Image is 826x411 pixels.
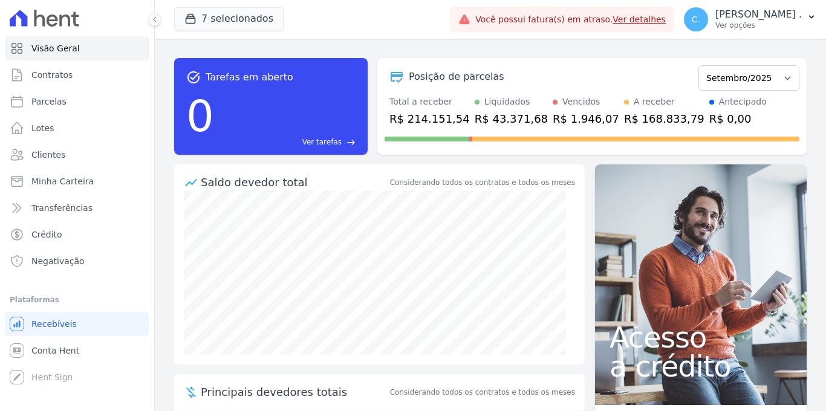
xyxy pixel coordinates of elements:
a: Negativação [5,249,149,273]
button: 7 selecionados [174,7,284,30]
span: Visão Geral [31,42,80,54]
span: Ver tarefas [302,137,342,147]
div: Considerando todos os contratos e todos os meses [390,177,575,188]
a: Lotes [5,116,149,140]
div: Vencidos [562,95,600,108]
a: Crédito [5,222,149,247]
div: R$ 214.151,54 [389,111,470,127]
a: Transferências [5,196,149,220]
span: C. [692,15,700,24]
a: Clientes [5,143,149,167]
span: Considerando todos os contratos e todos os meses [390,387,575,398]
span: Recebíveis [31,318,77,330]
a: Conta Hent [5,338,149,363]
span: Acesso [610,323,792,352]
div: Saldo devedor total [201,174,388,190]
span: task_alt [186,70,201,85]
div: R$ 43.371,68 [475,111,548,127]
a: Ver tarefas east [219,137,356,147]
a: Visão Geral [5,36,149,60]
a: Parcelas [5,89,149,114]
a: Ver detalhes [613,15,666,24]
a: Recebíveis [5,312,149,336]
span: Minha Carteira [31,175,94,187]
div: R$ 0,00 [709,111,767,127]
span: Conta Hent [31,345,79,357]
span: Contratos [31,69,73,81]
a: Minha Carteira [5,169,149,193]
a: Contratos [5,63,149,87]
div: R$ 168.833,79 [624,111,704,127]
span: Negativação [31,255,85,267]
span: Principais devedores totais [201,384,388,400]
p: Ver opções [715,21,802,30]
span: Parcelas [31,95,67,108]
div: A receber [634,95,675,108]
span: Lotes [31,122,54,134]
div: Antecipado [719,95,767,108]
span: Tarefas em aberto [206,70,293,85]
div: Posição de parcelas [409,70,504,84]
button: C. [PERSON_NAME] . Ver opções [674,2,826,36]
span: a crédito [610,352,792,381]
p: [PERSON_NAME] . [715,8,802,21]
span: Você possui fatura(s) em atraso. [475,13,666,26]
span: Crédito [31,228,62,241]
div: Liquidados [484,95,530,108]
span: Transferências [31,202,93,214]
span: Clientes [31,149,65,161]
div: 0 [186,85,214,147]
span: east [346,138,356,147]
div: Plataformas [10,293,145,307]
div: Total a receber [389,95,470,108]
div: R$ 1.946,07 [553,111,619,127]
